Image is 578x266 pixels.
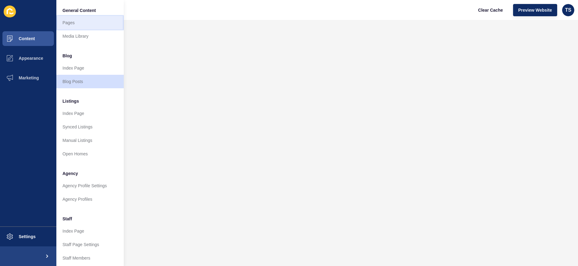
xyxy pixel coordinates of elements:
[518,7,552,13] span: Preview Website
[62,216,72,222] span: Staff
[62,170,78,177] span: Agency
[56,29,124,43] a: Media Library
[56,61,124,75] a: Index Page
[56,147,124,161] a: Open Homes
[478,7,503,13] span: Clear Cache
[513,4,557,16] button: Preview Website
[56,75,124,88] a: Blog Posts
[62,53,72,59] span: Blog
[62,7,96,13] span: General Content
[565,7,571,13] span: TS
[56,179,124,192] a: Agency Profile Settings
[56,16,124,29] a: Pages
[56,134,124,147] a: Manual Listings
[56,238,124,251] a: Staff Page Settings
[56,107,124,120] a: Index Page
[56,192,124,206] a: Agency Profiles
[56,120,124,134] a: Synced Listings
[473,4,508,16] button: Clear Cache
[62,98,79,104] span: Listings
[56,251,124,265] a: Staff Members
[56,224,124,238] a: Index Page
